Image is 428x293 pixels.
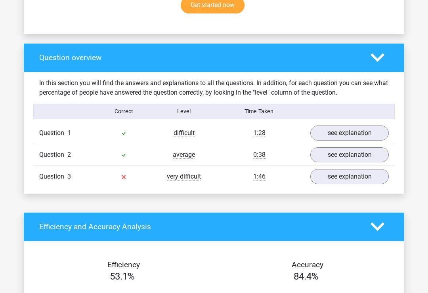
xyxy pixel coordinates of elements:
[310,126,389,141] a: see explanation
[67,151,71,158] span: 2
[173,151,195,159] span: average
[33,78,395,97] div: In this section you will find the answers and explanations to all the questions. In addition, for...
[174,129,195,137] span: difficult
[253,173,266,181] span: 1:46
[310,169,389,184] a: see explanation
[39,260,208,269] h4: Efficiency
[253,151,266,159] span: 0:38
[154,107,214,116] div: Level
[253,129,266,137] span: 1:28
[110,271,135,282] span: 53.1%
[310,147,389,162] a: see explanation
[94,107,154,116] div: Correct
[39,172,67,181] span: Question
[167,173,201,181] span: very difficult
[39,150,67,160] span: Question
[67,173,71,180] span: 3
[67,129,71,137] span: 1
[214,107,304,116] div: Time Taken
[39,53,359,62] h4: Question overview
[294,271,319,282] span: 84.4%
[39,222,359,231] h4: Efficiency and Accuracy Analysis
[39,128,67,138] span: Question
[223,260,392,269] h4: Accuracy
